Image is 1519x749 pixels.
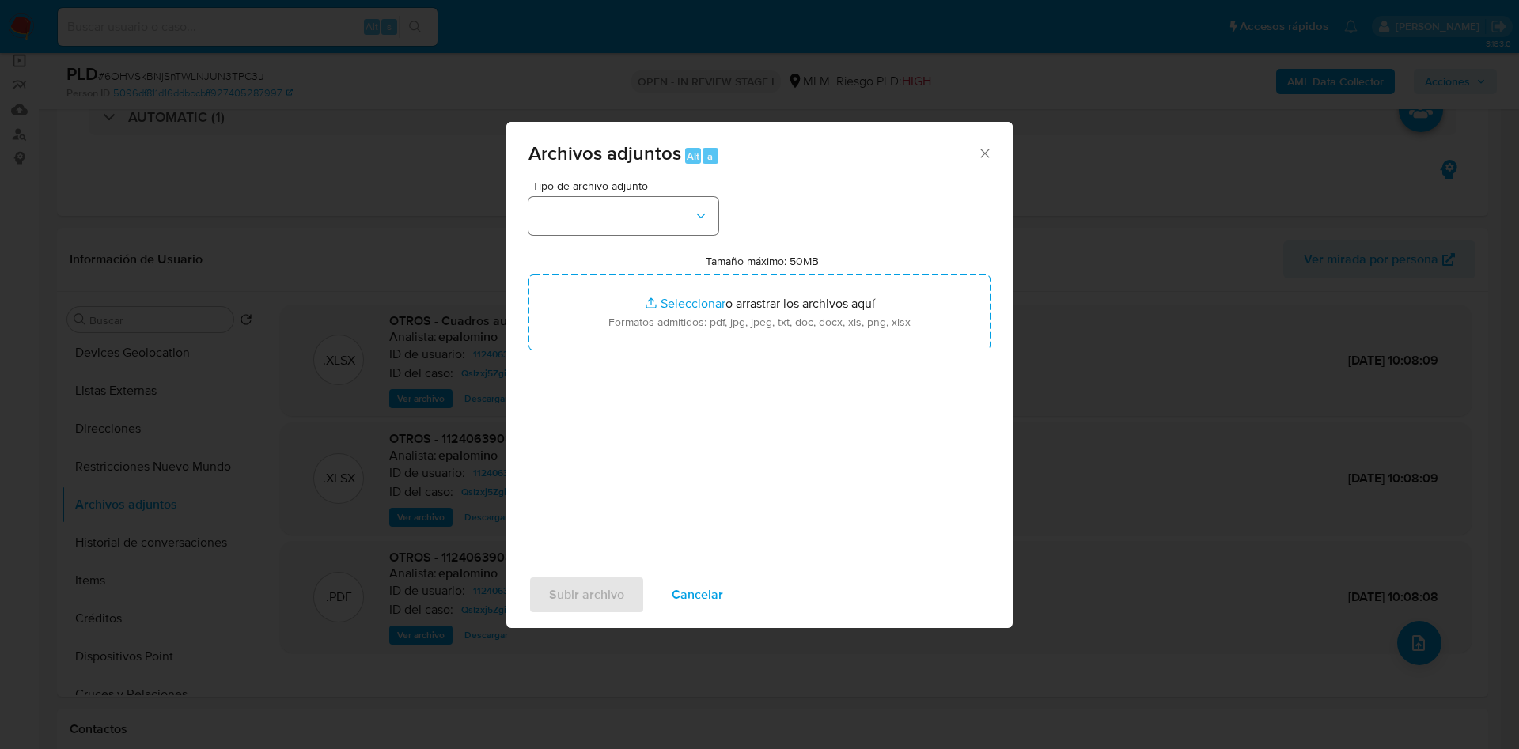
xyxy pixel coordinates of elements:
[672,577,723,612] span: Cancelar
[977,146,991,160] button: Cerrar
[528,139,681,167] span: Archivos adjuntos
[687,149,699,164] span: Alt
[651,576,744,614] button: Cancelar
[532,180,722,191] span: Tipo de archivo adjunto
[707,149,713,164] span: a
[706,254,819,268] label: Tamaño máximo: 50MB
